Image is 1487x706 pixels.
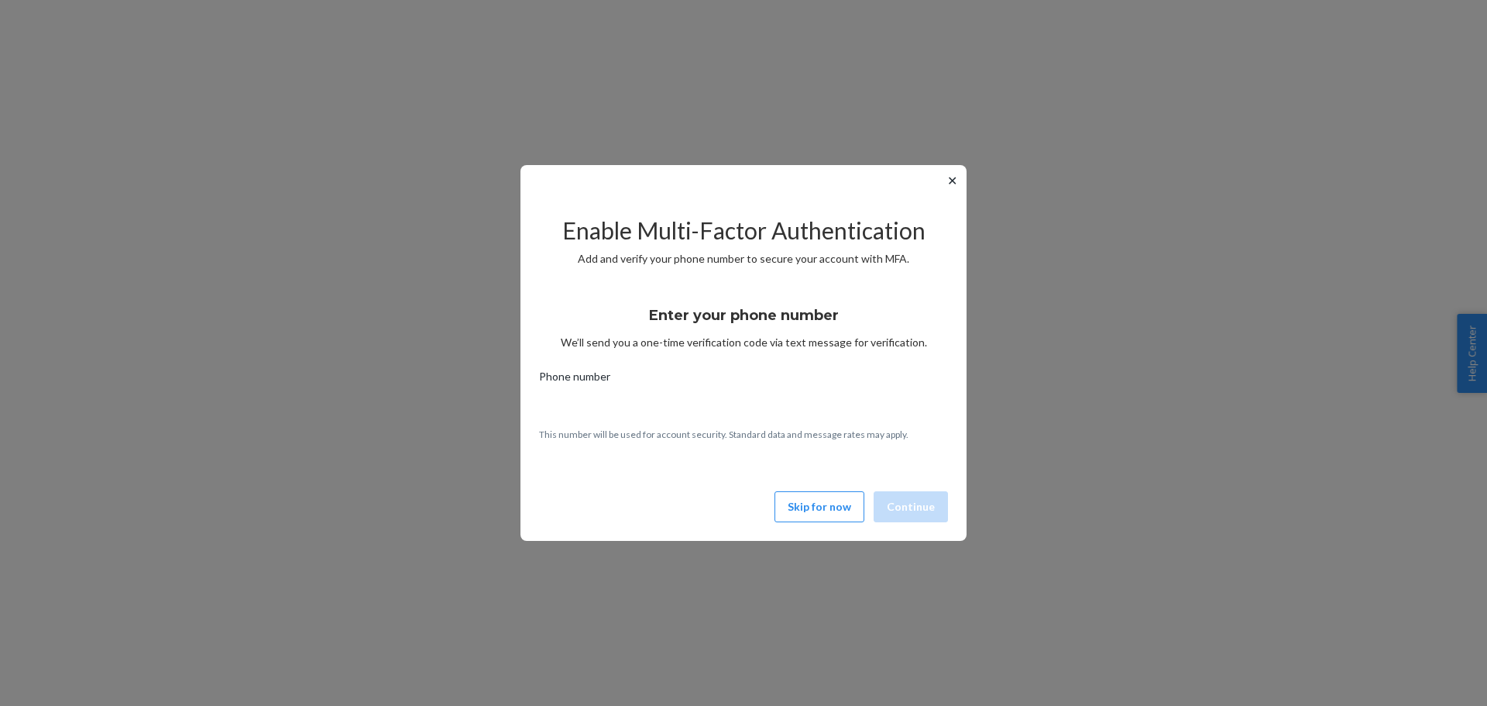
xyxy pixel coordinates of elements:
[539,251,948,267] p: Add and verify your phone number to secure your account with MFA.
[539,218,948,243] h2: Enable Multi-Factor Authentication
[774,491,864,522] button: Skip for now
[944,171,960,190] button: ✕
[539,369,610,391] span: Phone number
[649,305,839,325] h3: Enter your phone number
[874,491,948,522] button: Continue
[539,428,948,441] p: This number will be used for account security. Standard data and message rates may apply.
[539,293,948,350] div: We’ll send you a one-time verification code via text message for verification.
